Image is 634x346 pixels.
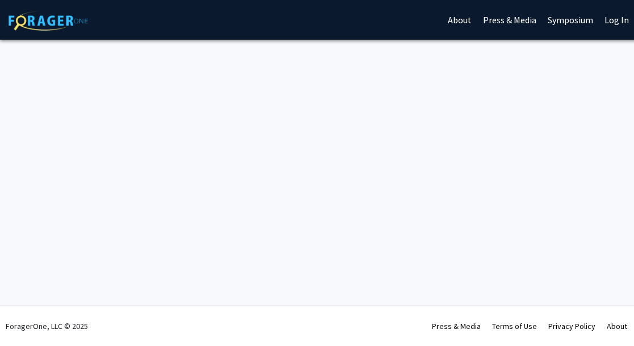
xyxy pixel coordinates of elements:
a: Privacy Policy [548,321,595,331]
div: ForagerOne, LLC © 2025 [6,306,88,346]
a: Terms of Use [492,321,537,331]
img: ForagerOne Logo [9,11,88,31]
a: About [607,321,627,331]
a: Press & Media [432,321,481,331]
